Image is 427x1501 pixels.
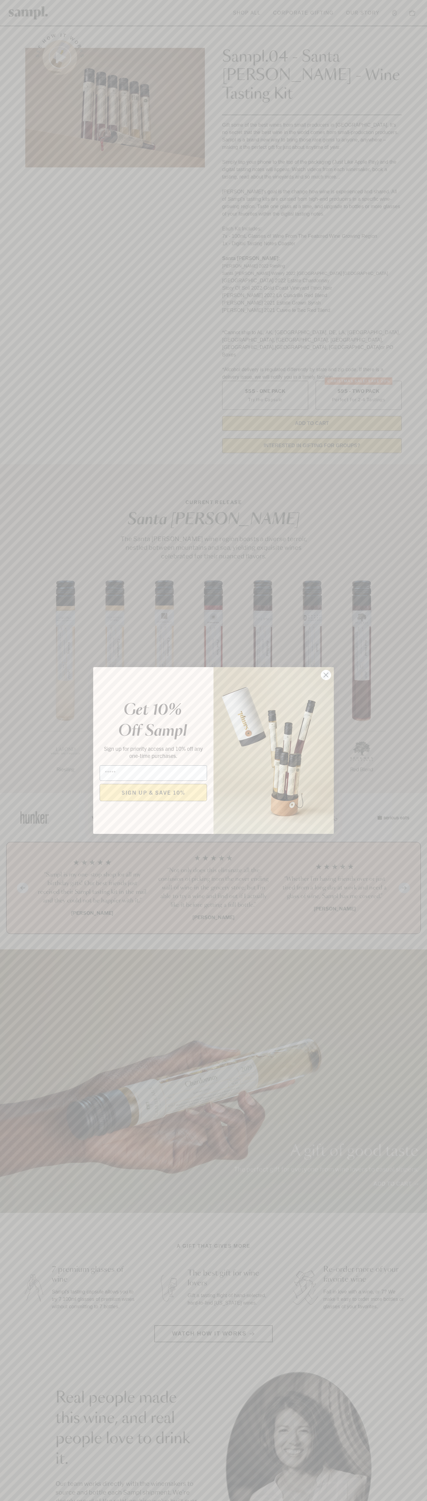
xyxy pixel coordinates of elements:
button: SIGN UP & SAVE 10% [100,784,207,801]
input: Email [100,765,207,781]
em: Get 10% Off Sampl [118,703,187,739]
img: 96933287-25a1-481a-a6d8-4dd623390dc6.png [213,667,334,834]
span: Sign up for priority access and 10% off any one-time purchases. [104,745,203,759]
button: Close dialog [321,670,331,680]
